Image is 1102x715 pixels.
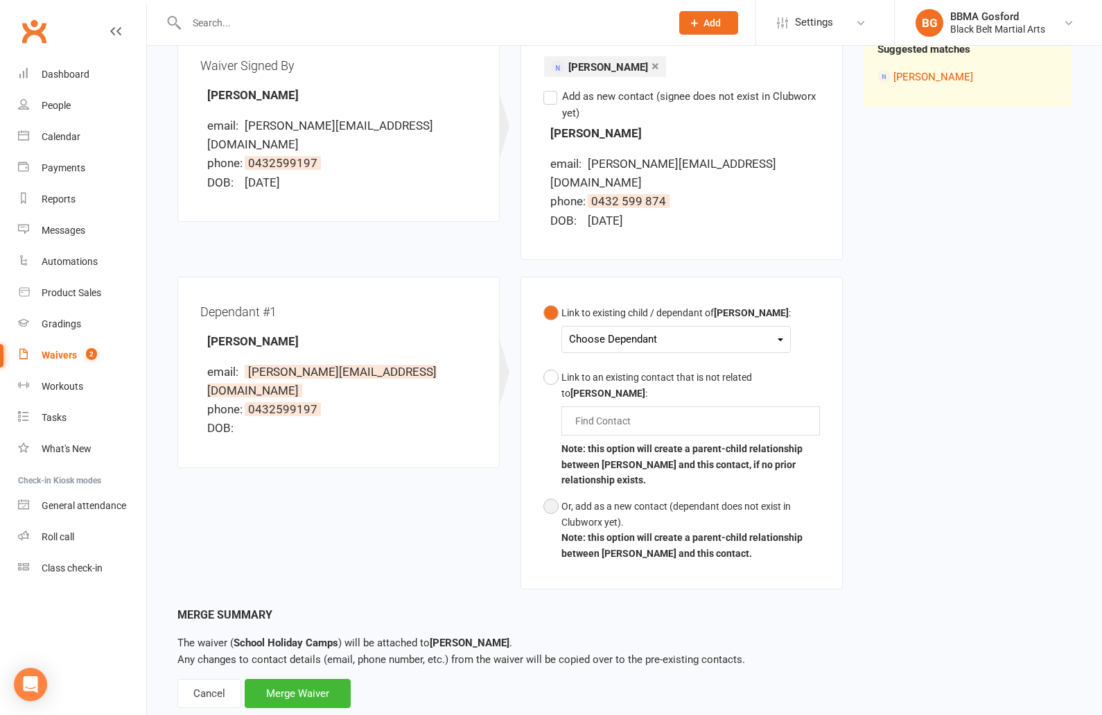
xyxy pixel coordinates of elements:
a: Dashboard [18,59,146,90]
div: Reports [42,193,76,205]
a: Reports [18,184,146,215]
div: phone: [207,154,242,173]
span: [PERSON_NAME] [568,61,648,74]
div: BBMA Gosford [950,10,1045,23]
button: Add [679,11,738,35]
div: Link to an existing contact that is not related to : [561,370,820,401]
span: [PERSON_NAME][EMAIL_ADDRESS][DOMAIN_NAME] [207,119,433,151]
span: 0432599197 [245,156,321,170]
div: Tasks [42,412,67,423]
div: General attendance [42,500,126,511]
a: General attendance kiosk mode [18,490,146,522]
div: Waiver Signed By [200,53,477,78]
span: 0432599197 [245,402,321,416]
a: Gradings [18,309,146,340]
div: Workouts [42,381,83,392]
div: Payments [42,162,85,173]
a: [PERSON_NAME] [893,71,973,83]
span: [PERSON_NAME][EMAIL_ADDRESS][DOMAIN_NAME] [550,157,776,189]
b: Note: this option will create a parent-child relationship between [PERSON_NAME] and this contact,... [561,443,803,485]
div: DOB: [207,419,242,438]
a: Roll call [18,522,146,553]
div: Link to existing child / dependant of : [561,305,791,320]
div: Class check-in [42,562,103,574]
div: Roll call [42,531,74,542]
a: Messages [18,215,146,246]
span: [DATE] [245,175,280,189]
div: Black Belt Martial Arts [950,23,1045,35]
input: Find Contact [574,413,638,429]
a: Payments [18,153,146,184]
div: People [42,100,71,111]
span: The waiver ( ) will be attached to . [177,637,512,649]
strong: [PERSON_NAME] [430,637,509,649]
span: [DATE] [588,214,623,227]
a: Product Sales [18,277,146,309]
b: [PERSON_NAME] [714,307,789,318]
button: Or, add as a new contact (dependant does not exist in Clubworx yet).Note: this option will create... [543,493,820,567]
div: email: [550,155,585,173]
div: Cancel [177,679,241,708]
div: Dependant #1 [200,300,477,324]
a: Waivers 2 [18,340,146,371]
div: Messages [42,225,85,236]
a: Class kiosk mode [18,553,146,584]
a: Workouts [18,371,146,402]
strong: [PERSON_NAME] [550,126,642,140]
div: DOB: [207,173,242,192]
strong: Suggested matches [877,43,970,55]
a: Calendar [18,121,146,153]
span: Add [703,17,721,28]
b: Note: this option will create a parent-child relationship between [PERSON_NAME] and this contact. [561,532,803,558]
a: What's New [18,433,146,465]
div: phone: [207,400,242,419]
strong: [PERSON_NAME] [207,88,299,102]
div: phone: [550,192,585,211]
div: Choose Dependant [569,330,783,349]
a: People [18,90,146,121]
p: Any changes to contact details (email, phone number, etc.) from the waiver will be copied over to... [177,635,1072,668]
div: Automations [42,256,98,267]
strong: School Holiday Camps [234,637,338,649]
a: × [651,55,659,77]
button: Link to existing child / dependant of[PERSON_NAME]:Choose Dependant [543,300,791,364]
div: Dashboard [42,69,89,80]
div: Waivers [42,350,77,361]
span: Settings [795,7,833,38]
button: Link to an existing contact that is not related to[PERSON_NAME]:Note: this option will create a p... [543,364,820,493]
span: 0432 599 874 [588,194,670,208]
div: Merge Summary [177,606,1072,624]
div: BG [916,9,943,37]
span: [PERSON_NAME][EMAIL_ADDRESS][DOMAIN_NAME] [207,365,437,397]
label: Add as new contact (signee does not exist in Clubworx yet) [543,88,820,121]
a: Tasks [18,402,146,433]
div: Gradings [42,318,81,329]
input: Search... [182,13,661,33]
div: Open Intercom Messenger [14,668,47,701]
a: Automations [18,246,146,277]
div: Calendar [42,131,80,142]
div: Or, add as a new contact (dependant does not exist in Clubworx yet). [561,499,820,530]
span: 2 [86,348,97,360]
div: Merge Waiver [245,679,351,708]
div: email: [207,117,242,135]
div: What's New [42,443,91,454]
a: Clubworx [17,14,51,49]
div: email: [207,363,242,381]
div: DOB: [550,212,585,230]
b: [PERSON_NAME] [570,388,645,399]
div: Product Sales [42,287,101,298]
strong: [PERSON_NAME] [207,334,299,348]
